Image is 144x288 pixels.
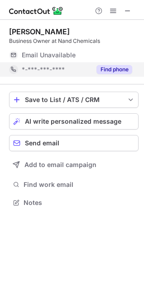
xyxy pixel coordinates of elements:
button: Reveal Button [96,65,132,74]
button: AI write personalized message [9,113,139,130]
span: Find work email [24,181,135,189]
span: AI write personalized message [25,118,121,125]
button: Find work email [9,178,139,191]
img: ContactOut v5.3.10 [9,5,63,16]
span: Add to email campaign [24,161,96,168]
span: Email Unavailable [22,51,76,59]
button: Notes [9,196,139,209]
div: Save to List / ATS / CRM [25,96,123,103]
span: Notes [24,199,135,207]
button: Add to email campaign [9,157,139,173]
button: Send email [9,135,139,151]
span: Send email [25,139,59,147]
button: save-profile-one-click [9,92,139,108]
div: [PERSON_NAME] [9,27,70,36]
div: Business Owner at Nand Chemicals [9,37,139,45]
